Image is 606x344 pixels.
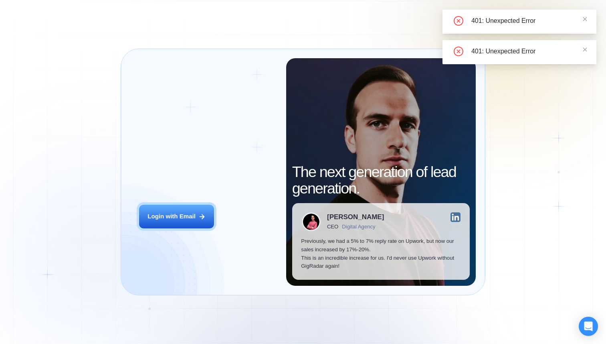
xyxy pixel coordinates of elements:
div: [PERSON_NAME] [327,214,384,220]
h2: The next generation of lead generation. [292,164,470,197]
button: Login with Email [139,205,214,228]
span: close [582,16,588,22]
div: Login with Email [147,212,196,221]
p: Previously, we had a 5% to 7% reply rate on Upwork, but now our sales increased by 17%-20%. This ... [301,237,461,271]
div: 401: Unexpected Error [471,47,587,56]
span: close [582,47,588,52]
div: 401: Unexpected Error [471,16,587,26]
span: close-circle [454,47,463,56]
span: close-circle [454,16,463,26]
div: Open Intercom Messenger [579,317,598,336]
div: Digital Agency [342,224,375,230]
div: CEO [327,224,338,230]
